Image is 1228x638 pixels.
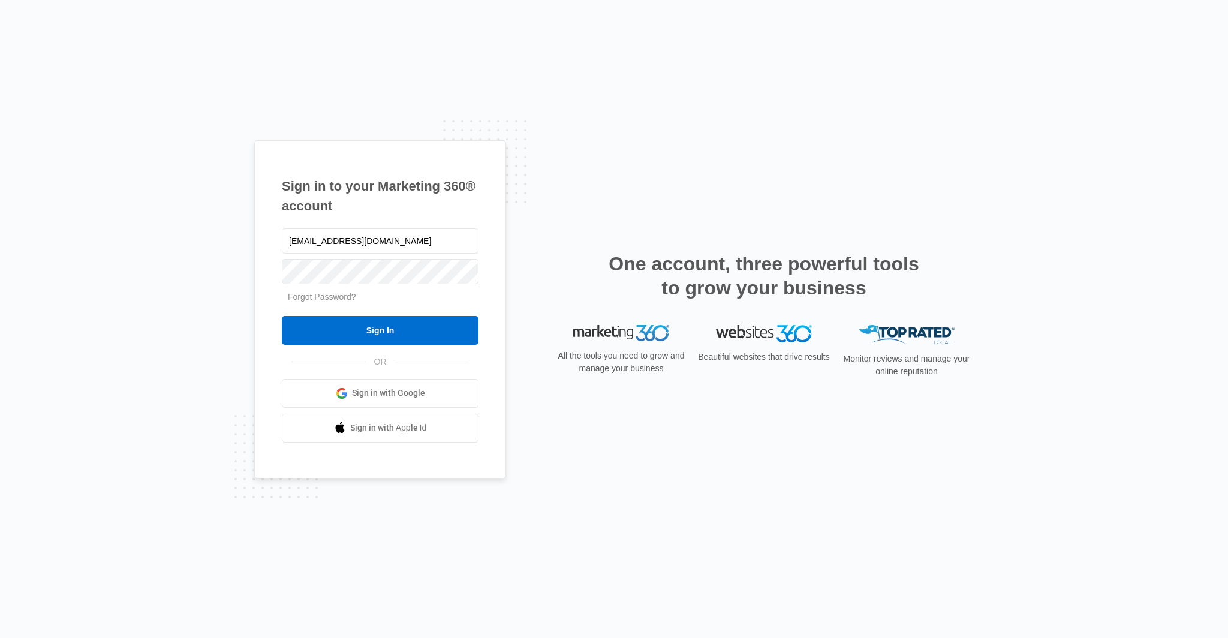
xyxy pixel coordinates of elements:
[554,350,688,375] p: All the tools you need to grow and manage your business
[859,325,955,345] img: Top Rated Local
[350,422,427,434] span: Sign in with Apple Id
[282,414,478,443] a: Sign in with Apple Id
[366,356,395,368] span: OR
[282,176,478,216] h1: Sign in to your Marketing 360® account
[282,316,478,345] input: Sign In
[716,325,812,342] img: Websites 360
[605,252,923,300] h2: One account, three powerful tools to grow your business
[573,325,669,342] img: Marketing 360
[839,353,974,378] p: Monitor reviews and manage your online reputation
[697,351,831,363] p: Beautiful websites that drive results
[282,228,478,254] input: Email
[288,292,356,302] a: Forgot Password?
[352,387,425,399] span: Sign in with Google
[282,379,478,408] a: Sign in with Google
